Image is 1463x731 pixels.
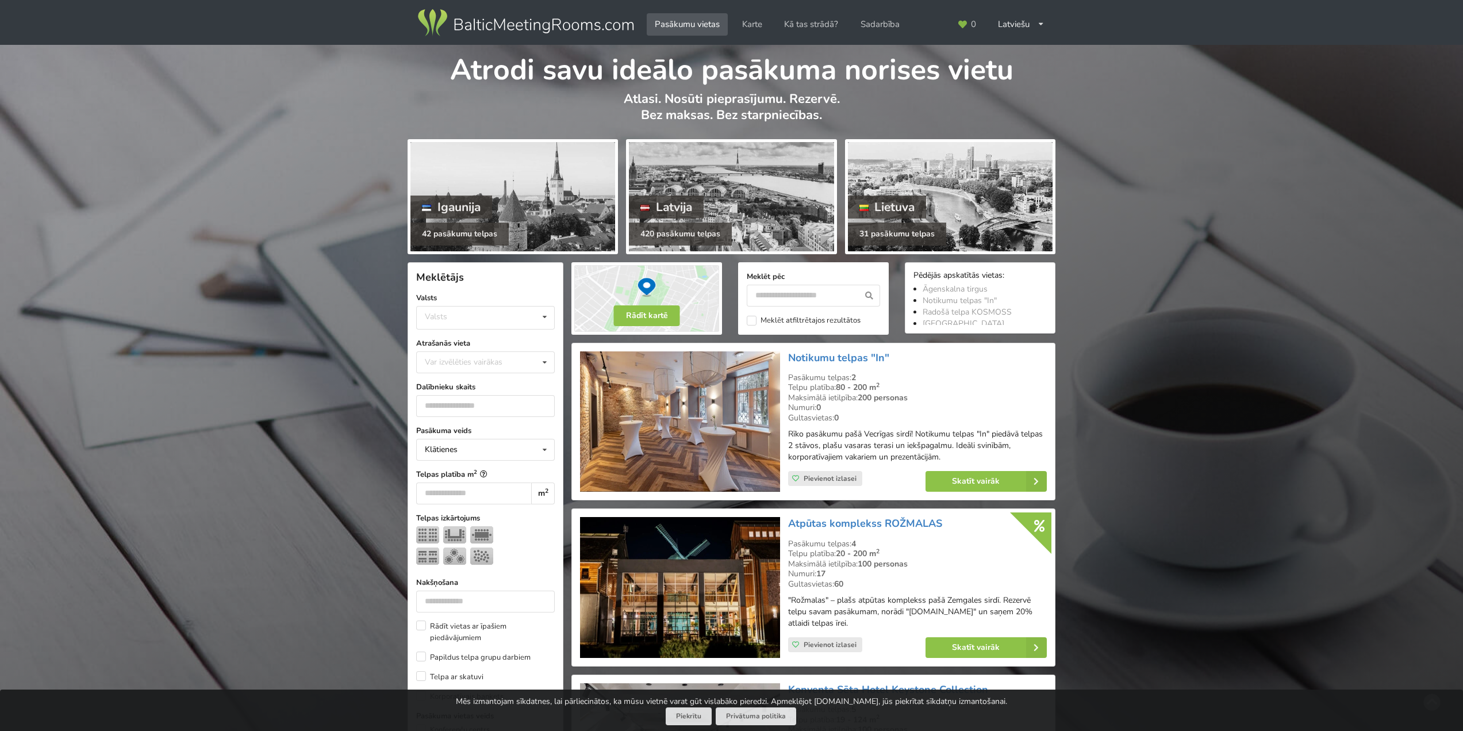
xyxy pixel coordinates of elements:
[788,595,1047,629] p: "Rožmalas" – plašs atpūtas komplekss pašā Zemgales sirdī. Rezervē telpu savam pasākumam, norādi "...
[816,568,825,579] strong: 17
[443,548,466,565] img: Bankets
[851,538,856,549] strong: 4
[408,91,1055,135] p: Atlasi. Nosūti pieprasījumu. Rezervē. Bez maksas. Bez starpniecības.
[923,307,1012,317] a: Radošā telpa KOSMOSS
[416,292,555,304] label: Valsts
[788,539,1047,549] div: Pasākumu telpas:
[443,526,466,544] img: U-Veids
[626,139,836,254] a: Latvija 420 pasākumu telpas
[788,382,1047,393] div: Telpu platība:
[416,577,555,588] label: Nakšņošana
[788,683,988,696] a: Konventa Sēta Hotel Keystone Collection
[845,139,1055,254] a: Lietuva 31 pasākumu telpas
[416,270,464,284] span: Meklētājs
[923,284,988,294] a: Āgenskalna tirgus
[788,393,1047,403] div: Maksimālā ietilpība:
[747,271,880,282] label: Meklēt pēc
[416,548,439,565] img: Klase
[614,305,680,326] button: Rādīt kartē
[425,312,447,322] div: Valsts
[788,516,942,530] a: Atpūtas komplekss ROŽMALAS
[531,483,555,504] div: m
[474,468,477,476] sup: 2
[416,621,555,644] label: Rādīt vietas ar īpašiem piedāvājumiem
[834,579,843,590] strong: 60
[647,13,728,36] a: Pasākumu vietas
[834,412,839,423] strong: 0
[470,548,493,565] img: Pieņemšana
[788,403,1047,413] div: Numuri:
[470,526,493,544] img: Sapulce
[416,526,439,544] img: Teātris
[848,196,927,219] div: Lietuva
[416,671,483,683] label: Telpa ar skatuvi
[416,652,531,663] label: Papildus telpa grupu darbiem
[580,517,780,658] img: Neierastas vietas | Ceraukste | Atpūtas komplekss ROŽMALAS
[776,13,846,36] a: Kā tas strādā?
[747,316,861,326] label: Meklēt atfiltrētajos rezultātos
[804,474,857,483] span: Pievienot izlasei
[571,262,722,335] img: Rādīt kartē
[971,20,976,29] span: 0
[410,223,509,246] div: 42 pasākumu telpas
[858,558,908,569] strong: 100 personas
[410,196,492,219] div: Igaunija
[804,640,857,649] span: Pievienot izlasei
[876,381,880,389] sup: 2
[788,559,1047,569] div: Maksimālā ietilpība:
[408,139,618,254] a: Igaunija 42 pasākumu telpas
[876,547,880,556] sup: 2
[926,471,1047,492] a: Skatīt vairāk
[425,446,458,454] div: Klātienes
[416,469,555,480] label: Telpas platība m
[913,271,1047,282] div: Pēdējās apskatītās vietas:
[990,13,1053,36] div: Latviešu
[788,413,1047,423] div: Gultasvietas:
[416,7,636,39] img: Baltic Meeting Rooms
[788,569,1047,579] div: Numuri:
[788,351,889,365] a: Notikumu telpas "In"
[788,428,1047,463] p: Rīko pasākumu pašā Vecrīgas sirdī! Notikumu telpas "In" piedāvā telpas 2 stāvos, plašu vasaras te...
[788,549,1047,559] div: Telpu platība:
[923,295,997,306] a: Notikumu telpas "In"
[788,579,1047,590] div: Gultasvietas:
[629,196,704,219] div: Latvija
[923,318,1004,329] a: [GEOGRAPHIC_DATA]
[853,13,908,36] a: Sadarbība
[851,372,856,383] strong: 2
[545,487,548,495] sup: 2
[716,707,796,725] a: Privātuma politika
[580,351,780,492] img: Restorāns, bārs | Vecrīga | Notikumu telpas "In"
[416,425,555,437] label: Pasākuma veids
[408,45,1055,89] h1: Atrodi savu ideālo pasākuma norises vietu
[836,382,880,393] strong: 80 - 200 m
[734,13,770,36] a: Karte
[788,373,1047,383] div: Pasākumu telpas:
[836,548,880,559] strong: 20 - 200 m
[816,402,821,413] strong: 0
[422,355,528,369] div: Var izvēlēties vairākas
[416,512,555,524] label: Telpas izkārtojums
[416,381,555,393] label: Dalībnieku skaits
[848,223,946,246] div: 31 pasākumu telpas
[416,338,555,349] label: Atrašanās vieta
[926,637,1047,658] a: Skatīt vairāk
[666,707,712,725] button: Piekrītu
[858,392,908,403] strong: 200 personas
[629,223,732,246] div: 420 pasākumu telpas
